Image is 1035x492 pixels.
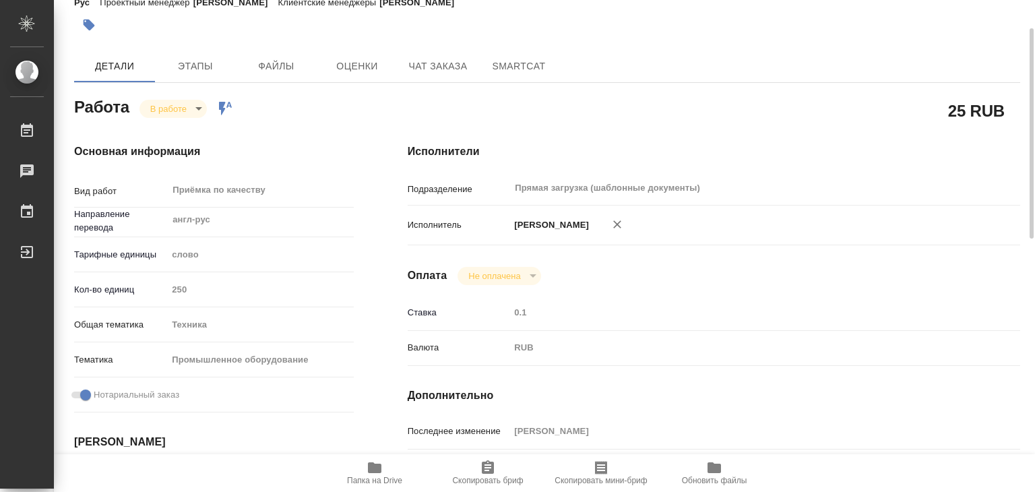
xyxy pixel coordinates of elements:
[431,454,544,492] button: Скопировать бриф
[948,99,1005,122] h2: 25 RUB
[408,425,510,438] p: Последнее изменение
[658,454,771,492] button: Обновить файлы
[167,280,353,299] input: Пустое поле
[408,306,510,319] p: Ставка
[452,476,523,485] span: Скопировать бриф
[167,348,353,371] div: Промышленное оборудование
[408,268,447,284] h4: Оплата
[602,210,632,239] button: Удалить исполнителя
[74,10,104,40] button: Добавить тэг
[509,336,969,359] div: RUB
[325,58,389,75] span: Оценки
[139,100,207,118] div: В работе
[408,218,510,232] p: Исполнитель
[318,454,431,492] button: Папка на Drive
[82,58,147,75] span: Детали
[74,283,167,297] p: Кол-во единиц
[509,303,969,322] input: Пустое поле
[408,341,510,355] p: Валюта
[487,58,551,75] span: SmartCat
[244,58,309,75] span: Файлы
[74,318,167,332] p: Общая тематика
[74,248,167,262] p: Тарифные единицы
[167,243,353,266] div: слово
[163,58,228,75] span: Этапы
[458,267,540,285] div: В работе
[74,353,167,367] p: Тематика
[555,476,647,485] span: Скопировать мини-бриф
[74,208,167,235] p: Направление перевода
[94,388,179,402] span: Нотариальный заказ
[408,144,1020,160] h4: Исполнители
[408,388,1020,404] h4: Дополнительно
[347,476,402,485] span: Папка на Drive
[74,94,129,118] h2: Работа
[509,421,969,441] input: Пустое поле
[408,183,510,196] p: Подразделение
[406,58,470,75] span: Чат заказа
[74,144,354,160] h4: Основная информация
[146,103,191,115] button: В работе
[682,476,747,485] span: Обновить файлы
[167,313,353,336] div: Техника
[544,454,658,492] button: Скопировать мини-бриф
[464,270,524,282] button: Не оплачена
[74,185,167,198] p: Вид работ
[509,218,589,232] p: [PERSON_NAME]
[74,434,354,450] h4: [PERSON_NAME]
